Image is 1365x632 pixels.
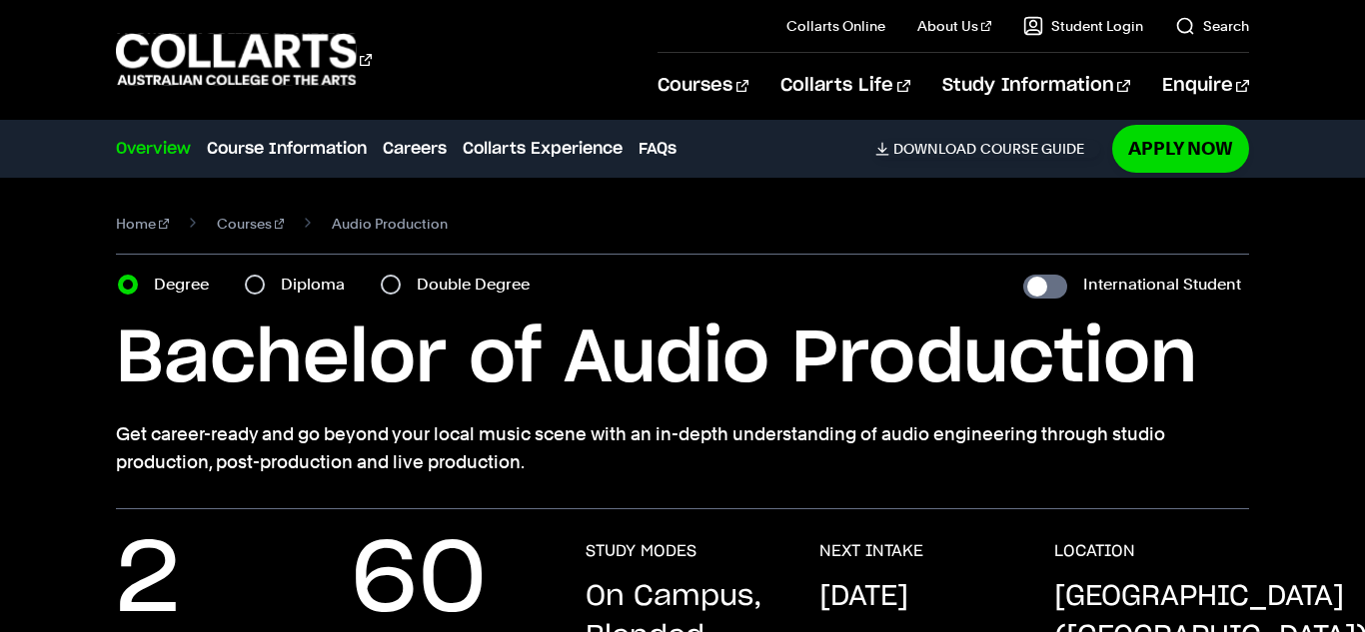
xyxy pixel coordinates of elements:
a: DownloadCourse Guide [875,140,1100,158]
a: Overview [116,137,191,161]
h3: NEXT INTAKE [819,541,923,561]
span: Download [893,140,976,158]
label: Diploma [281,271,357,299]
a: Apply Now [1112,125,1249,172]
a: Course Information [207,137,367,161]
a: Collarts Online [786,16,885,36]
h3: LOCATION [1054,541,1135,561]
a: Enquire [1162,53,1249,119]
a: Search [1175,16,1249,36]
a: Collarts Life [780,53,909,119]
p: Get career-ready and go beyond your local music scene with an in-depth understanding of audio eng... [116,420,1249,476]
a: Study Information [942,53,1130,119]
a: Courses [658,53,748,119]
a: Collarts Experience [463,137,623,161]
p: 60 [351,541,487,621]
p: [DATE] [819,577,908,617]
span: Audio Production [332,210,448,238]
a: Courses [217,210,285,238]
a: FAQs [639,137,677,161]
a: Careers [383,137,447,161]
a: Home [116,210,169,238]
label: International Student [1083,271,1241,299]
div: Go to homepage [116,31,372,88]
a: Student Login [1023,16,1143,36]
h1: Bachelor of Audio Production [116,315,1249,404]
label: Double Degree [417,271,542,299]
h3: STUDY MODES [586,541,696,561]
a: About Us [917,16,991,36]
label: Degree [154,271,221,299]
p: 2 [116,541,180,621]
